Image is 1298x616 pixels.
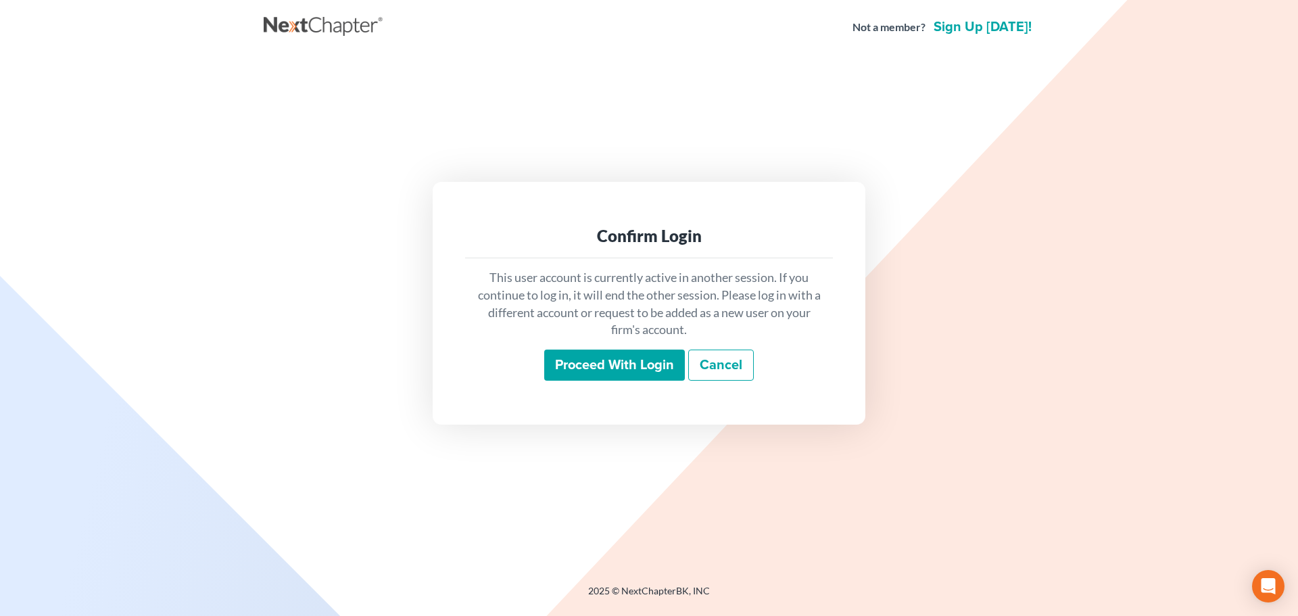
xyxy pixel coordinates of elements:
[264,584,1034,609] div: 2025 © NextChapterBK, INC
[1252,570,1284,602] div: Open Intercom Messenger
[544,350,685,381] input: Proceed with login
[476,269,822,339] p: This user account is currently active in another session. If you continue to log in, it will end ...
[931,20,1034,34] a: Sign up [DATE]!
[688,350,754,381] a: Cancel
[852,20,926,35] strong: Not a member?
[476,225,822,247] div: Confirm Login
